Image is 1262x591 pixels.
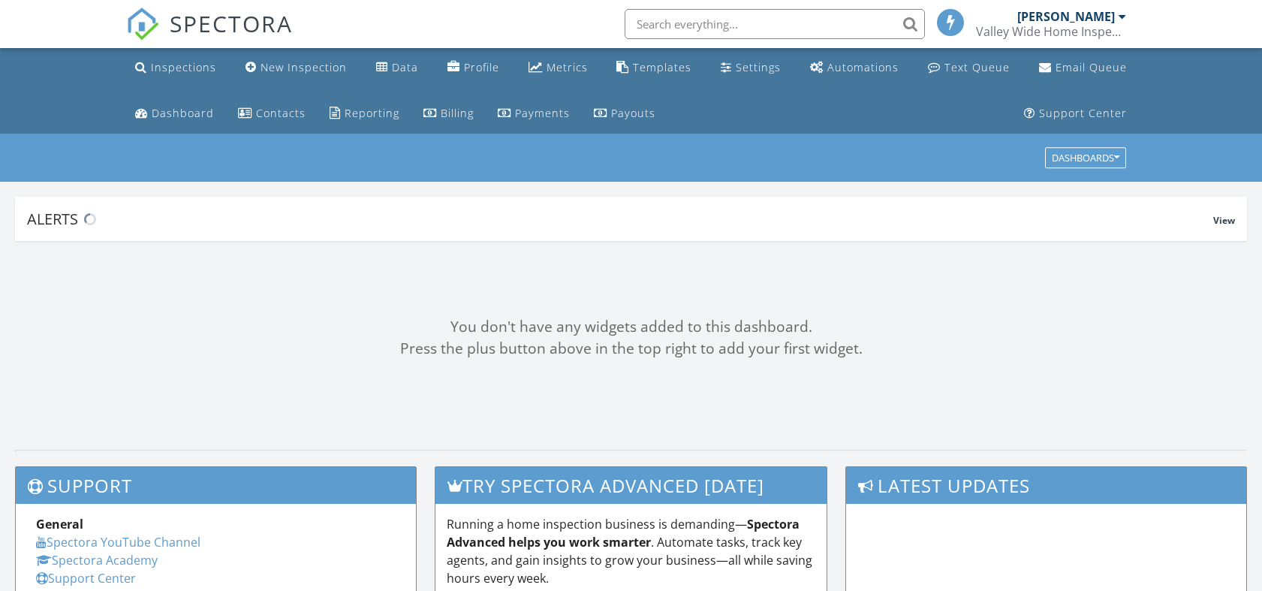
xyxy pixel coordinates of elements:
div: Support Center [1039,106,1127,120]
a: Spectora Academy [36,552,158,568]
div: Dashboard [152,106,214,120]
h3: Try spectora advanced [DATE] [435,467,827,504]
div: Metrics [547,60,588,74]
div: Profile [464,60,499,74]
div: Reporting [345,106,399,120]
div: Automations [827,60,899,74]
div: You don't have any widgets added to this dashboard. [15,316,1247,338]
a: Inspections [129,54,222,82]
span: SPECTORA [170,8,293,39]
a: Settings [715,54,787,82]
div: Payouts [611,106,655,120]
div: Alerts [27,209,1213,229]
input: Search everything... [625,9,925,39]
a: Payments [492,100,576,128]
strong: Spectora Advanced helps you work smarter [447,516,800,550]
a: SPECTORA [126,20,293,52]
a: Contacts [232,100,312,128]
a: Dashboard [129,100,220,128]
div: [PERSON_NAME] [1017,9,1115,24]
a: New Inspection [239,54,353,82]
a: Metrics [523,54,594,82]
div: Valley Wide Home Inspections [976,24,1126,39]
a: Email Queue [1033,54,1133,82]
p: Running a home inspection business is demanding— . Automate tasks, track key agents, and gain ins... [447,515,815,587]
div: Press the plus button above in the top right to add your first widget. [15,338,1247,360]
button: Dashboards [1045,148,1126,169]
div: Data [392,60,418,74]
h3: Latest Updates [846,467,1246,504]
a: Automations (Basic) [804,54,905,82]
div: Templates [633,60,691,74]
a: Billing [417,100,480,128]
div: Settings [736,60,781,74]
img: The Best Home Inspection Software - Spectora [126,8,159,41]
a: Support Center [1018,100,1133,128]
a: Reporting [324,100,405,128]
a: Spectora YouTube Channel [36,534,200,550]
div: Inspections [151,60,216,74]
div: Payments [515,106,570,120]
div: Billing [441,106,474,120]
a: Text Queue [922,54,1016,82]
span: View [1213,214,1235,227]
div: Text Queue [944,60,1010,74]
div: Dashboards [1052,153,1119,164]
div: New Inspection [261,60,347,74]
div: Email Queue [1056,60,1127,74]
strong: General [36,516,83,532]
div: Contacts [256,106,306,120]
a: Support Center [36,570,136,586]
a: Company Profile [441,54,505,82]
a: Templates [610,54,697,82]
h3: Support [16,467,416,504]
a: Data [370,54,424,82]
a: Payouts [588,100,661,128]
